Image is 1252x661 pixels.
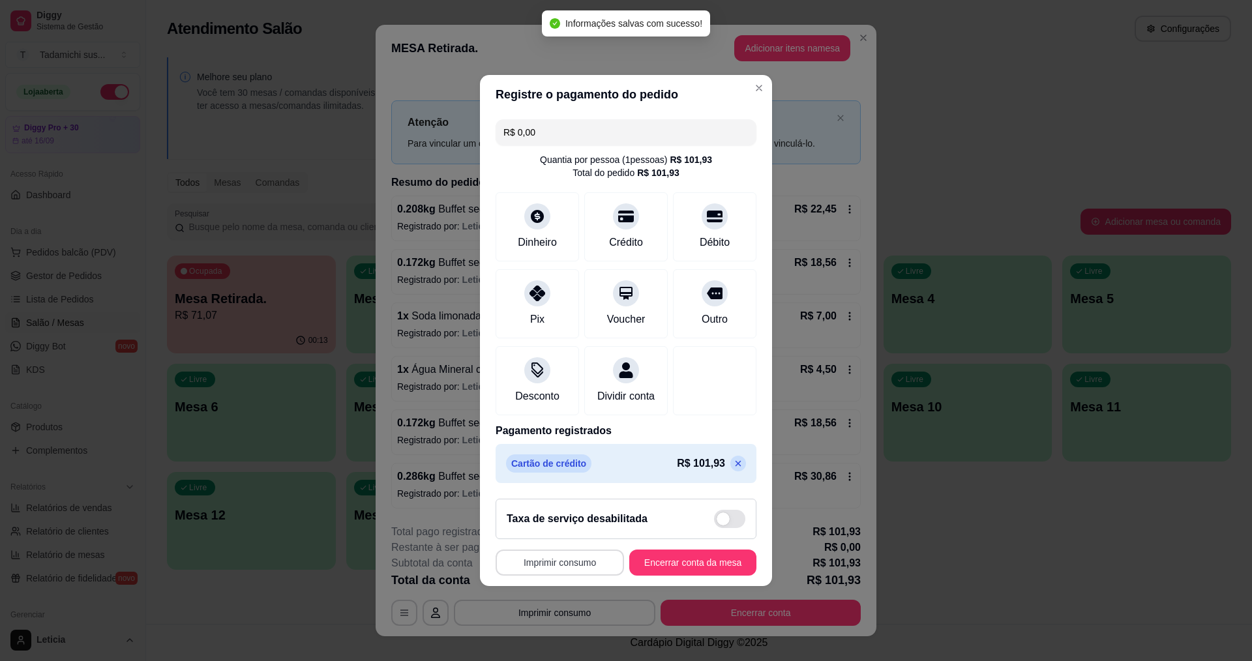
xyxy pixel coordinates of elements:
[597,389,655,404] div: Dividir conta
[515,389,559,404] div: Desconto
[496,550,624,576] button: Imprimir consumo
[670,153,712,166] div: R$ 101,93
[503,119,749,145] input: Ex.: hambúrguer de cordeiro
[607,312,646,327] div: Voucher
[507,511,648,527] h2: Taxa de serviço desabilitada
[629,550,756,576] button: Encerrar conta da mesa
[637,166,679,179] div: R$ 101,93
[540,153,712,166] div: Quantia por pessoa ( 1 pessoas)
[702,312,728,327] div: Outro
[565,18,702,29] span: Informações salvas com sucesso!
[573,166,679,179] div: Total do pedido
[518,235,557,250] div: Dinheiro
[550,18,560,29] span: check-circle
[480,75,772,114] header: Registre o pagamento do pedido
[496,423,756,439] p: Pagamento registrados
[749,78,769,98] button: Close
[530,312,544,327] div: Pix
[700,235,730,250] div: Débito
[506,454,591,473] p: Cartão de crédito
[609,235,643,250] div: Crédito
[677,456,725,471] p: R$ 101,93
